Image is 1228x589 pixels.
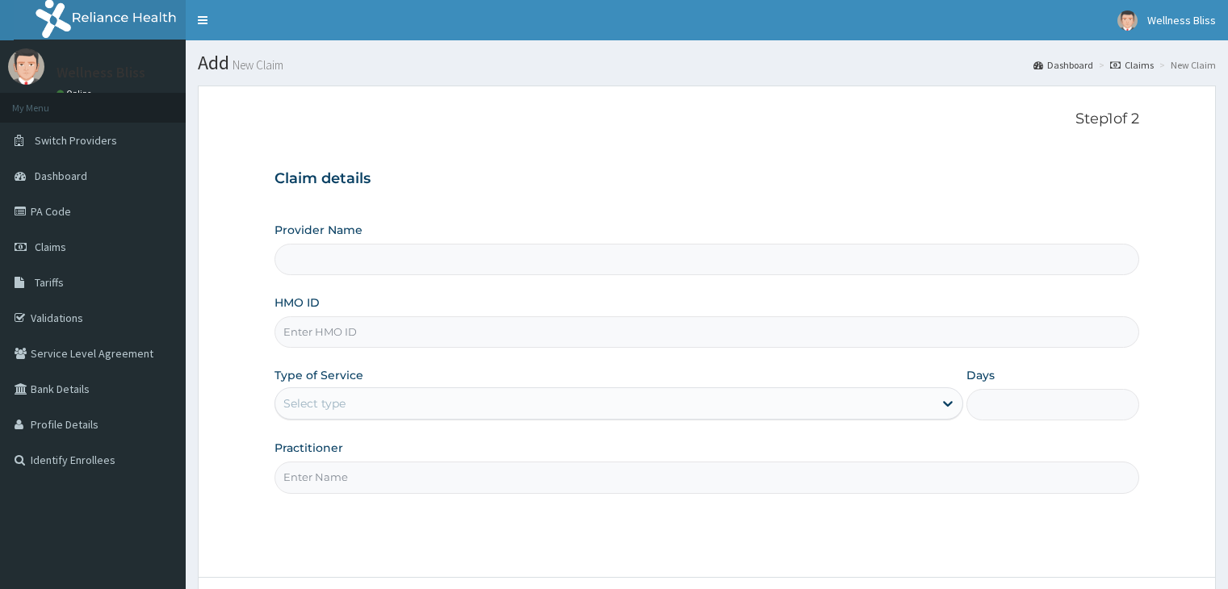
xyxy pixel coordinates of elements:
[1110,58,1154,72] a: Claims
[275,111,1138,128] p: Step 1 of 2
[229,59,283,71] small: New Claim
[198,52,1216,73] h1: Add
[35,133,117,148] span: Switch Providers
[966,367,995,383] label: Days
[275,170,1138,188] h3: Claim details
[1033,58,1093,72] a: Dashboard
[1147,13,1216,27] span: Wellness Bliss
[1117,10,1138,31] img: User Image
[275,222,363,238] label: Provider Name
[275,316,1138,348] input: Enter HMO ID
[35,240,66,254] span: Claims
[35,275,64,290] span: Tariffs
[275,367,363,383] label: Type of Service
[35,169,87,183] span: Dashboard
[1155,58,1216,72] li: New Claim
[57,88,95,99] a: Online
[283,395,346,411] div: Select type
[275,462,1138,493] input: Enter Name
[8,48,44,85] img: User Image
[275,294,320,311] label: HMO ID
[275,440,343,456] label: Practitioner
[57,65,145,80] p: Wellness Bliss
